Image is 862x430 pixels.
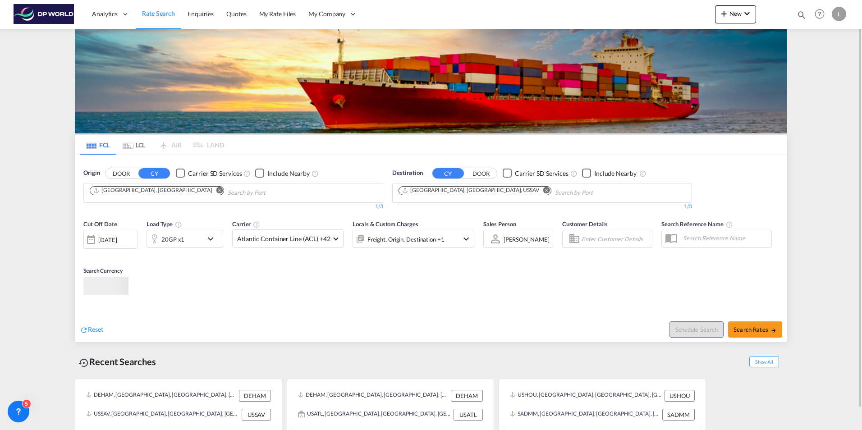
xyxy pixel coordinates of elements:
md-tab-item: FCL [80,135,116,155]
div: USSAV [242,409,271,421]
md-icon: Your search will be saved by the below given name [726,221,733,228]
button: icon-plus 400-fgNewicon-chevron-down [715,5,756,23]
input: Chips input. [555,186,641,200]
div: L [832,7,846,21]
div: Carrier SD Services [515,169,569,178]
div: DEHAM, Hamburg, Germany, Western Europe, Europe [298,390,449,402]
md-icon: icon-backup-restore [78,357,89,368]
div: [DATE] [98,236,117,244]
input: Chips input. [228,186,313,200]
span: Search Currency [83,267,123,274]
img: c08ca190194411f088ed0f3ba295208c.png [14,4,74,24]
div: Freight Origin Destination Factory Stuffingicon-chevron-down [353,230,474,248]
span: Search Reference Name [661,220,733,228]
div: Press delete to remove this chip. [93,187,214,194]
span: Quotes [226,10,246,18]
div: 20GP x1 [161,233,184,246]
span: New [719,10,752,17]
md-chips-wrap: Chips container. Use arrow keys to select chips. [397,183,644,200]
div: DEHAM [239,390,271,402]
input: Search Reference Name [679,231,771,245]
div: Include Nearby [594,169,637,178]
md-icon: icon-plus 400-fg [719,8,729,19]
input: Enter Customer Details [582,232,649,246]
span: Show All [749,356,779,367]
img: LCL+%26+FCL+BACKGROUND.png [75,29,787,133]
md-icon: icon-chevron-down [461,233,472,244]
md-icon: Unchecked: Ignores neighbouring ports when fetching rates.Checked : Includes neighbouring ports w... [639,170,646,177]
md-icon: The selected Trucker/Carrierwill be displayed in the rate results If the rates are from another f... [253,221,260,228]
span: Cut Off Date [83,220,117,228]
md-tab-item: LCL [116,135,152,155]
div: USATL [454,409,483,421]
div: Hamburg, DEHAM [93,187,212,194]
div: Include Nearby [267,169,310,178]
div: Help [812,6,832,23]
div: Press delete to remove this chip. [402,187,541,194]
span: Enquiries [188,10,214,18]
md-datepicker: Select [83,248,90,260]
span: Analytics [92,9,118,18]
div: 1/3 [83,203,383,210]
div: USHOU, Houston, TX, United States, North America, Americas [510,390,662,402]
span: Customer Details [562,220,608,228]
md-chips-wrap: Chips container. Use arrow keys to select chips. [88,183,317,200]
md-icon: icon-chevron-down [205,233,220,244]
div: icon-refreshReset [80,325,103,335]
span: Sales Person [483,220,516,228]
span: My Company [308,9,345,18]
div: Freight Origin Destination Factory Stuffing [367,233,445,246]
span: Reset [88,325,103,333]
div: SADMM [662,409,695,421]
div: Recent Searches [75,352,160,372]
div: Carrier SD Services [188,169,242,178]
div: USATL, Atlanta, GA, United States, North America, Americas [298,409,451,421]
div: DEHAM [451,390,483,402]
span: Load Type [147,220,182,228]
md-icon: icon-magnify [797,10,807,20]
md-pagination-wrapper: Use the left and right arrow keys to navigate between tabs [80,135,224,155]
div: Savannah, GA, USSAV [402,187,539,194]
md-checkbox: Checkbox No Ink [582,169,637,178]
md-icon: icon-arrow-right [770,327,777,334]
div: USSAV, Savannah, GA, United States, North America, Americas [86,409,239,421]
span: Atlantic Container Line (ACL) +42 [237,234,330,243]
md-icon: icon-refresh [80,326,88,334]
button: Note: By default Schedule search will only considerorigin ports, destination ports and cut off da... [669,321,724,338]
div: [DATE] [83,230,138,249]
span: Destination [392,169,423,178]
div: SADMM, Ad Dammam, Saudi Arabia, Middle East, Middle East [510,409,660,421]
span: Carrier [232,220,260,228]
div: [PERSON_NAME] [504,236,550,243]
button: DOOR [465,168,497,178]
span: My Rate Files [259,10,296,18]
div: USHOU [665,390,695,402]
div: 20GP x1icon-chevron-down [147,230,223,248]
button: Remove [537,187,551,196]
span: Search Rates [734,326,777,333]
div: icon-magnify [797,10,807,23]
span: Rate Search [142,9,175,17]
md-icon: Unchecked: Search for CY (Container Yard) services for all selected carriers.Checked : Search for... [570,170,578,177]
span: Help [812,6,827,22]
md-icon: icon-information-outline [175,221,182,228]
md-checkbox: Checkbox No Ink [503,169,569,178]
span: Origin [83,169,100,178]
md-icon: icon-chevron-down [742,8,752,19]
md-icon: Unchecked: Search for CY (Container Yard) services for all selected carriers.Checked : Search for... [243,170,251,177]
button: Search Ratesicon-arrow-right [728,321,782,338]
button: Remove [210,187,224,196]
button: CY [432,168,464,178]
md-checkbox: Checkbox No Ink [255,169,310,178]
button: CY [138,168,170,178]
div: DEHAM, Hamburg, Germany, Western Europe, Europe [86,390,237,402]
md-select: Sales Person: Laura Christiansen [503,233,550,246]
button: DOOR [105,168,137,178]
md-icon: Unchecked: Ignores neighbouring ports when fetching rates.Checked : Includes neighbouring ports w... [312,170,319,177]
md-checkbox: Checkbox No Ink [176,169,242,178]
div: OriginDOOR CY Checkbox No InkUnchecked: Search for CY (Container Yard) services for all selected ... [75,155,787,342]
span: Locals & Custom Charges [353,220,418,228]
div: 1/3 [392,203,692,210]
